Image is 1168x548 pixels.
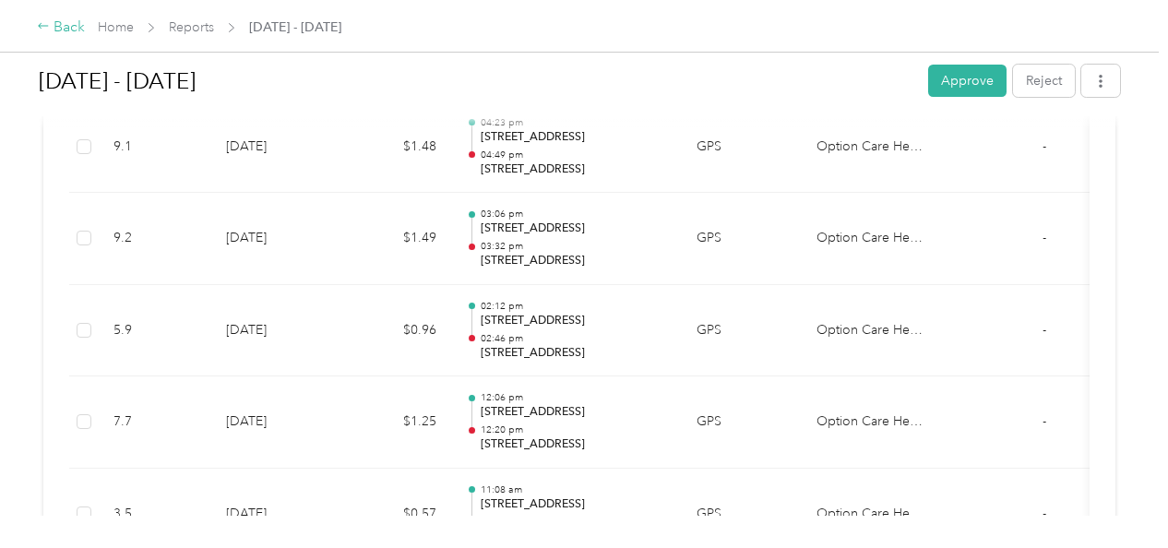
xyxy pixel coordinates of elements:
td: [DATE] [211,193,340,285]
span: - [1043,413,1046,429]
td: [DATE] [211,101,340,194]
span: - [1043,138,1046,154]
td: GPS [682,101,802,194]
td: [DATE] [211,376,340,469]
button: Approve [928,65,1007,97]
div: Back [37,17,85,39]
td: 5.9 [99,285,211,377]
p: 03:32 pm [481,240,667,253]
p: [STREET_ADDRESS] [481,345,667,362]
p: 02:46 pm [481,332,667,345]
iframe: Everlance-gr Chat Button Frame [1065,445,1168,548]
td: $1.48 [340,101,451,194]
td: Option Care Health [802,101,940,194]
p: [STREET_ADDRESS] [481,404,667,421]
td: $1.49 [340,193,451,285]
p: 11:15 am [481,516,667,529]
p: [STREET_ADDRESS] [481,220,667,237]
td: 9.2 [99,193,211,285]
td: 9.1 [99,101,211,194]
a: Home [98,19,134,35]
h1: Sep 1 - 30, 2025 [39,59,915,103]
span: [DATE] - [DATE] [249,18,341,37]
span: - [1043,322,1046,338]
p: [STREET_ADDRESS] [481,496,667,513]
td: $0.96 [340,285,451,377]
p: 12:20 pm [481,423,667,436]
button: Reject [1013,65,1075,97]
td: $1.25 [340,376,451,469]
td: GPS [682,376,802,469]
span: - [1043,506,1046,521]
td: [DATE] [211,285,340,377]
p: [STREET_ADDRESS] [481,161,667,178]
p: 12:06 pm [481,391,667,404]
p: [STREET_ADDRESS] [481,129,667,146]
td: 7.7 [99,376,211,469]
span: - [1043,230,1046,245]
p: [STREET_ADDRESS] [481,253,667,269]
p: 04:49 pm [481,149,667,161]
p: [STREET_ADDRESS] [481,313,667,329]
p: 11:08 am [481,483,667,496]
td: GPS [682,285,802,377]
td: Option Care Health [802,193,940,285]
p: 02:12 pm [481,300,667,313]
td: Option Care Health [802,376,940,469]
a: Reports [169,19,214,35]
p: 03:06 pm [481,208,667,220]
td: GPS [682,193,802,285]
td: Option Care Health [802,285,940,377]
p: [STREET_ADDRESS] [481,436,667,453]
